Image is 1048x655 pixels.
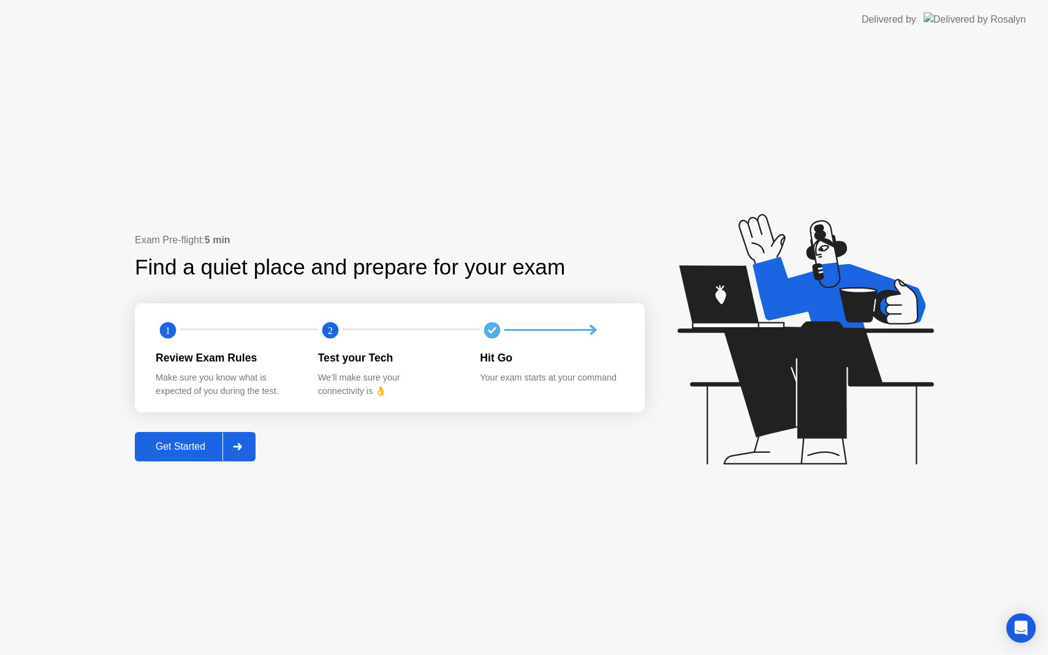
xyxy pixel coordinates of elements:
text: 1 [165,324,170,336]
div: Test your Tech [318,350,461,366]
div: Open Intercom Messenger [1006,613,1036,643]
div: Your exam starts at your command [480,371,623,385]
div: Review Exam Rules [156,350,298,366]
img: Delivered by Rosalyn [924,12,1026,26]
div: Find a quiet place and prepare for your exam [135,251,567,284]
div: We’ll make sure your connectivity is 👌 [318,371,461,398]
div: Exam Pre-flight: [135,233,645,248]
button: Get Started [135,432,256,461]
div: Delivered by [862,12,916,27]
div: Make sure you know what is expected of you during the test. [156,371,298,398]
div: Hit Go [480,350,623,366]
b: 5 min [205,235,230,245]
div: Get Started [139,441,222,452]
text: 2 [328,324,333,336]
